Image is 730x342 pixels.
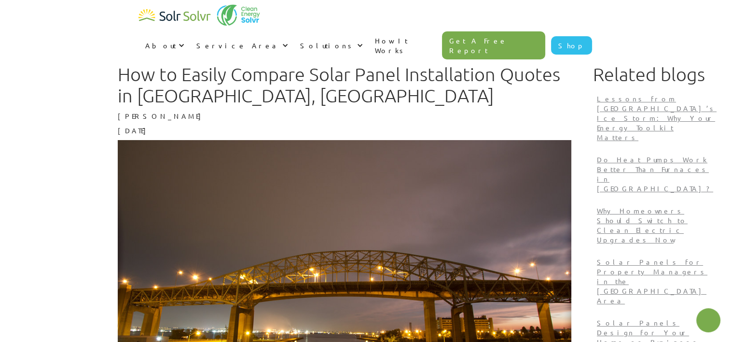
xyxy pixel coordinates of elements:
p: Lessons from [GEOGRAPHIC_DATA]’s Ice Storm: Why Your Energy Toolkit Matters [597,94,716,142]
a: How It Works [368,26,442,65]
div: Service Area [190,31,293,60]
p: Solar Panels for Property Managers in the [GEOGRAPHIC_DATA] Area [597,257,716,305]
h1: Related blogs [593,64,720,85]
div: About [138,31,190,60]
div: About [145,41,176,50]
p: Why Homeowners Should Switch to Clean Electric Upgrades Now [597,206,716,244]
div: Solutions [300,41,355,50]
p: [DATE] [118,126,571,135]
a: Shop [551,36,592,55]
p: [PERSON_NAME] [118,111,571,121]
a: Why Homeowners Should Switch to Clean Electric Upgrades Now [593,202,720,253]
a: Get A Free Report [442,31,545,59]
h1: How to Easily Compare Solar Panel Installation Quotes in [GEOGRAPHIC_DATA], [GEOGRAPHIC_DATA] [118,64,571,106]
button: Open chatbot widget [696,308,720,332]
a: Do Heat Pumps Work Better Than Furnaces in [GEOGRAPHIC_DATA]? [593,151,720,202]
div: Service Area [196,41,280,50]
a: Solar Panels for Property Managers in the [GEOGRAPHIC_DATA] Area [593,253,720,314]
p: Do Heat Pumps Work Better Than Furnaces in [GEOGRAPHIC_DATA]? [597,155,716,193]
div: Solutions [293,31,368,60]
img: 1702586718.png [695,307,721,333]
a: Lessons from [GEOGRAPHIC_DATA]’s Ice Storm: Why Your Energy Toolkit Matters [593,90,720,151]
